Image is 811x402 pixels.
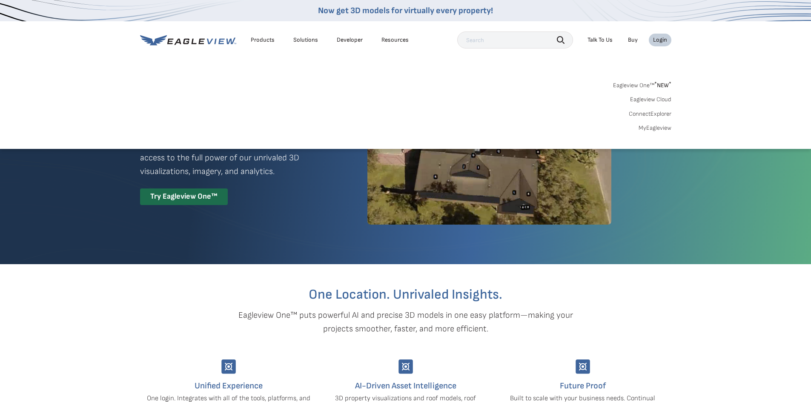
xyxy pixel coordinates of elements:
div: Try Eagleview One™ [140,188,228,205]
span: NEW [654,82,671,89]
div: Talk To Us [587,36,613,44]
a: Eagleview Cloud [630,96,671,103]
div: Resources [381,36,409,44]
a: Now get 3D models for virtually every property! [318,6,493,16]
a: Buy [628,36,638,44]
h4: Unified Experience [146,379,311,393]
h4: AI-Driven Asset Intelligence [324,379,488,393]
a: Eagleview One™*NEW* [613,79,671,89]
h4: Future Proof [501,379,665,393]
div: Login [653,36,667,44]
img: Group-9744.svg [221,359,236,374]
div: Solutions [293,36,318,44]
p: Eagleview One™ puts powerful AI and precise 3D models in one easy platform—making your projects s... [224,308,588,336]
a: ConnectExplorer [629,110,671,118]
input: Search [457,31,573,48]
div: Products [251,36,275,44]
img: Group-9744.svg [576,359,590,374]
h2: One Location. Unrivaled Insights. [146,288,665,302]
p: A premium digital experience that provides seamless access to the full power of our unrivaled 3D ... [140,137,337,178]
a: Developer [337,36,363,44]
a: MyEagleview [639,124,671,132]
img: Group-9744.svg [398,359,413,374]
